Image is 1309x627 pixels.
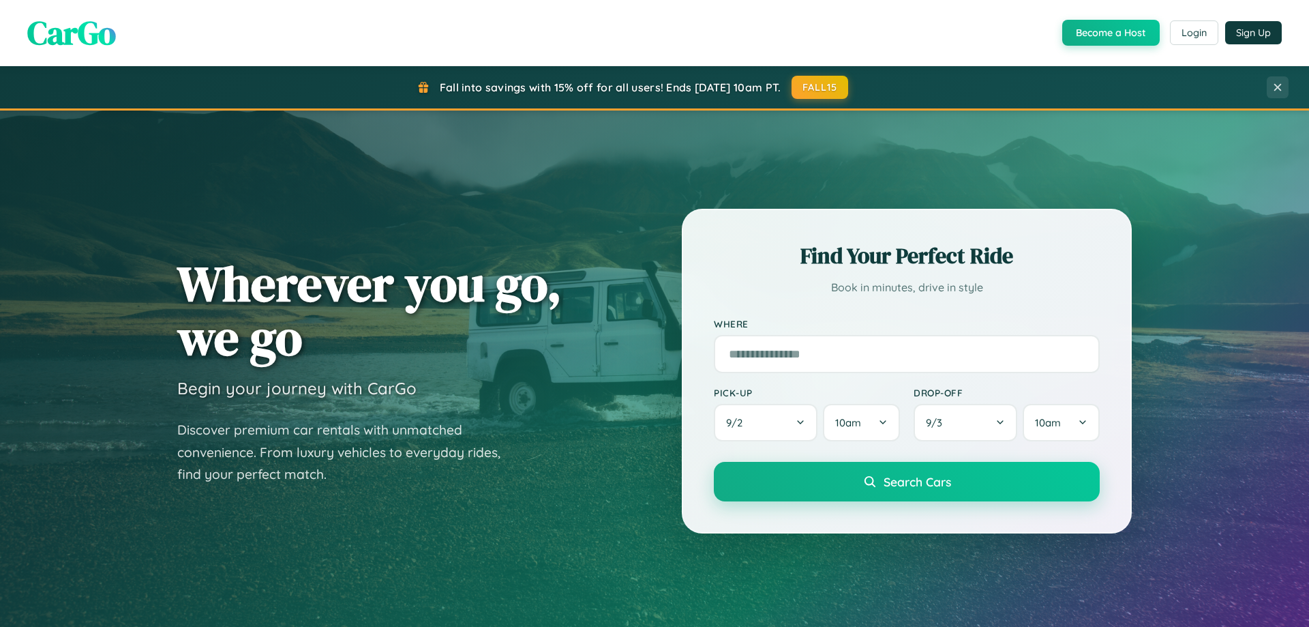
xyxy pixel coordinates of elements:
[1062,20,1160,46] button: Become a Host
[177,378,417,398] h3: Begin your journey with CarGo
[714,387,900,398] label: Pick-up
[714,278,1100,297] p: Book in minutes, drive in style
[440,81,781,94] span: Fall into savings with 15% off for all users! Ends [DATE] 10am PT.
[177,419,518,486] p: Discover premium car rentals with unmatched convenience. From luxury vehicles to everyday rides, ...
[884,474,951,489] span: Search Cars
[914,387,1100,398] label: Drop-off
[714,318,1100,330] label: Where
[726,416,749,429] span: 9 / 2
[926,416,949,429] span: 9 / 3
[177,257,562,364] h1: Wherever you go, we go
[792,76,849,99] button: FALL15
[914,404,1017,441] button: 9/3
[1035,416,1061,429] span: 10am
[1023,404,1100,441] button: 10am
[27,10,116,55] span: CarGo
[1225,21,1282,44] button: Sign Up
[714,241,1100,271] h2: Find Your Perfect Ride
[823,404,900,441] button: 10am
[714,404,817,441] button: 9/2
[835,416,861,429] span: 10am
[1170,20,1218,45] button: Login
[714,462,1100,501] button: Search Cars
